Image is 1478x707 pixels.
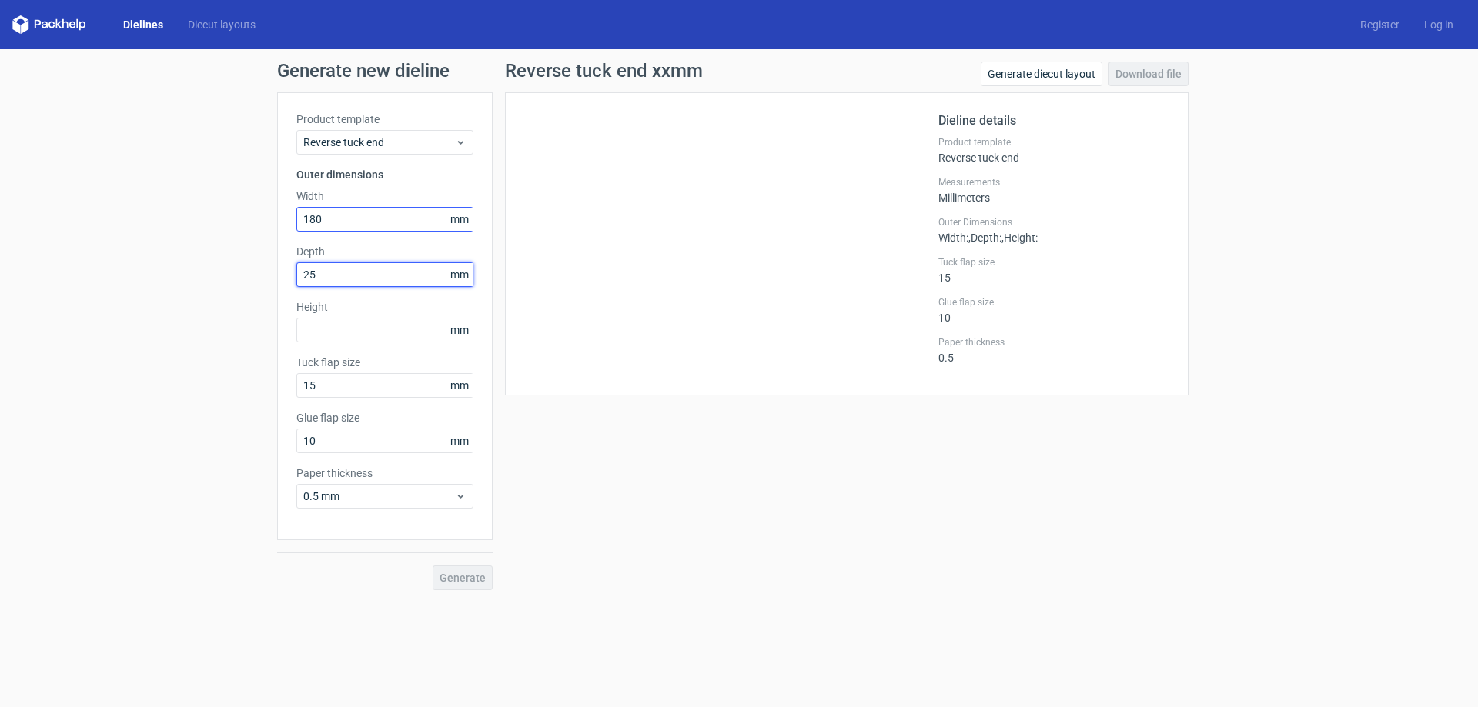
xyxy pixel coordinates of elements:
[505,62,703,80] h1: Reverse tuck end xxmm
[981,62,1102,86] a: Generate diecut layout
[296,465,473,481] label: Paper thickness
[938,232,968,244] span: Width :
[938,176,1169,204] div: Millimeters
[296,112,473,127] label: Product template
[938,136,1169,148] label: Product template
[938,296,1169,308] label: Glue flap size
[938,296,1169,324] div: 10
[303,135,455,150] span: Reverse tuck end
[938,176,1169,188] label: Measurements
[1348,17,1412,32] a: Register
[446,263,473,286] span: mm
[446,208,473,231] span: mm
[296,188,473,204] label: Width
[111,17,176,32] a: Dielines
[1001,232,1038,244] span: , Height :
[296,244,473,259] label: Depth
[938,256,1169,268] label: Tuck flap size
[296,167,473,182] h3: Outer dimensions
[296,355,473,370] label: Tuck flap size
[938,336,1169,364] div: 0.5
[446,318,473,342] span: mm
[296,410,473,425] label: Glue flap size
[176,17,268,32] a: Diecut layouts
[296,299,473,315] label: Height
[938,136,1169,164] div: Reverse tuck end
[938,336,1169,348] label: Paper thickness
[938,112,1169,130] h2: Dieline details
[1412,17,1466,32] a: Log in
[968,232,1001,244] span: , Depth :
[938,216,1169,228] label: Outer Dimensions
[938,256,1169,284] div: 15
[446,374,473,397] span: mm
[303,489,455,504] span: 0.5 mm
[446,429,473,452] span: mm
[277,62,1201,80] h1: Generate new dieline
